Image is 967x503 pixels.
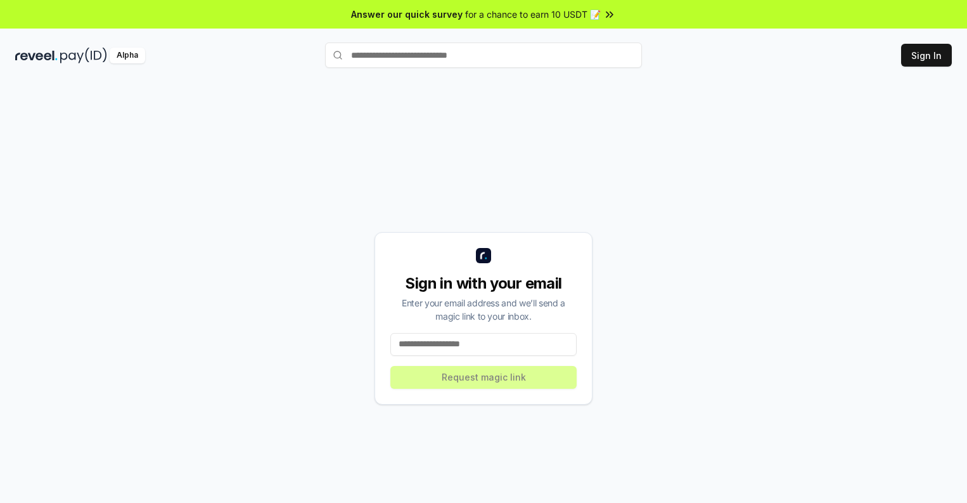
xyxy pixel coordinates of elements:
[15,48,58,63] img: reveel_dark
[110,48,145,63] div: Alpha
[901,44,952,67] button: Sign In
[476,248,491,263] img: logo_small
[351,8,463,21] span: Answer our quick survey
[390,296,577,323] div: Enter your email address and we’ll send a magic link to your inbox.
[60,48,107,63] img: pay_id
[390,273,577,294] div: Sign in with your email
[465,8,601,21] span: for a chance to earn 10 USDT 📝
